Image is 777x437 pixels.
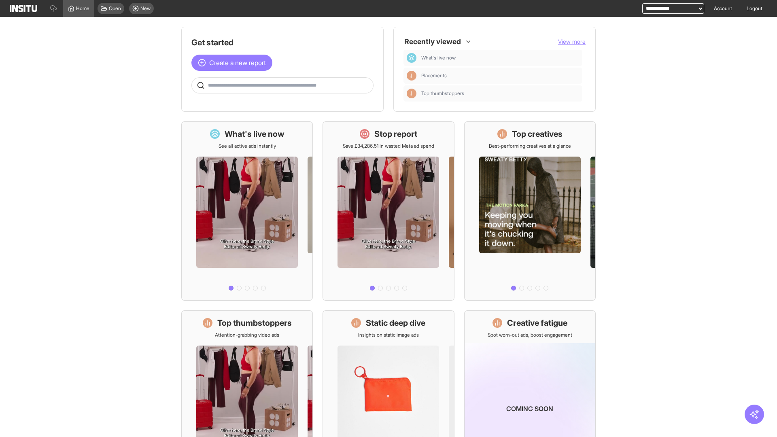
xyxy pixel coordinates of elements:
[464,121,596,301] a: Top creativesBest-performing creatives at a glance
[219,143,276,149] p: See all active ads instantly
[76,5,89,12] span: Home
[217,317,292,329] h1: Top thumbstoppers
[366,317,425,329] h1: Static deep dive
[374,128,417,140] h1: Stop report
[421,55,579,61] span: What's live now
[109,5,121,12] span: Open
[343,143,434,149] p: Save £34,286.51 in wasted Meta ad spend
[558,38,586,45] span: View more
[512,128,563,140] h1: Top creatives
[407,53,416,63] div: Dashboard
[215,332,279,338] p: Attention-grabbing video ads
[489,143,571,149] p: Best-performing creatives at a glance
[421,90,579,97] span: Top thumbstoppers
[358,332,419,338] p: Insights on static image ads
[209,58,266,68] span: Create a new report
[407,89,416,98] div: Insights
[323,121,454,301] a: Stop reportSave £34,286.51 in wasted Meta ad spend
[558,38,586,46] button: View more
[421,90,464,97] span: Top thumbstoppers
[407,71,416,81] div: Insights
[421,55,456,61] span: What's live now
[191,55,272,71] button: Create a new report
[140,5,151,12] span: New
[421,72,579,79] span: Placements
[10,5,37,12] img: Logo
[191,37,374,48] h1: Get started
[225,128,284,140] h1: What's live now
[181,121,313,301] a: What's live nowSee all active ads instantly
[421,72,447,79] span: Placements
